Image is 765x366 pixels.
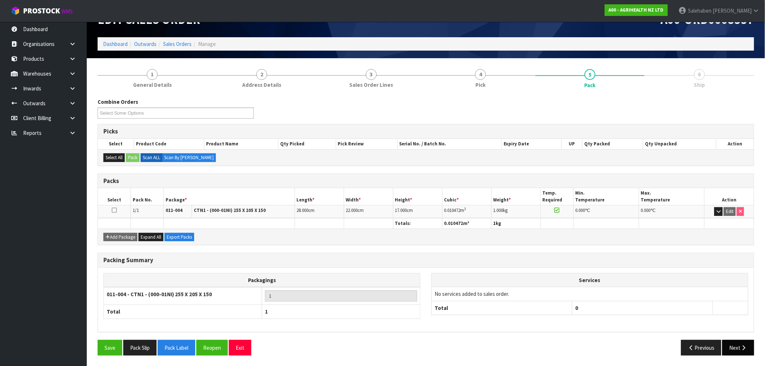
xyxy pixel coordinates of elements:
[138,233,163,242] button: Expand All
[643,139,717,149] th: Qty Unpacked
[717,139,754,149] th: Action
[442,205,491,218] td: m
[103,128,748,135] h3: Picks
[344,188,393,205] th: Width
[432,287,748,301] td: No services added to sales order.
[573,188,639,205] th: Min. Temperature
[713,7,752,14] span: [PERSON_NAME]
[442,188,491,205] th: Cubic
[131,188,164,205] th: Pack No.
[98,139,134,149] th: Select
[103,233,137,242] button: Add Package
[133,207,139,213] span: 1/1
[639,188,704,205] th: Max. Temperature
[134,41,157,47] a: Outwards
[166,207,183,213] strong: 011-004
[162,153,216,162] label: Scan By [PERSON_NAME]
[163,41,192,47] a: Sales Orders
[576,207,585,213] span: 0.000
[694,69,705,80] span: 6
[103,178,748,184] h3: Packs
[164,233,194,242] button: Export Packs
[256,69,267,80] span: 2
[104,273,420,287] th: Packagings
[133,81,172,89] span: General Details
[158,340,195,356] button: Pack Label
[585,81,596,89] span: Pack
[123,340,157,356] button: Pack Slip
[126,153,140,162] button: Pack
[163,188,295,205] th: Package
[103,153,125,162] button: Select All
[295,188,344,205] th: Length
[573,205,639,218] td: ℃
[98,93,754,361] span: Pack
[349,81,393,89] span: Sales Order Lines
[147,69,158,80] span: 1
[346,207,358,213] span: 22.000
[278,139,336,149] th: Qty Picked
[605,4,668,16] a: A00 - AGRIHEALTH NZ LTD
[295,205,344,218] td: cm
[98,188,131,205] th: Select
[107,291,212,298] strong: 011-004 - CTN1 - (000-01NI) 255 X 205 X 150
[141,234,161,240] span: Expand All
[198,41,216,47] span: Manage
[465,207,466,211] sup: 3
[724,207,736,216] button: Edit
[242,81,281,89] span: Address Details
[265,308,268,315] span: 1
[104,305,262,319] th: Total
[23,6,60,16] span: ProStock
[639,205,704,218] td: ℃
[681,340,722,356] button: Previous
[196,340,228,356] button: Reopen
[103,41,128,47] a: Dashboard
[688,7,711,14] span: Salehaben
[393,188,442,205] th: Height
[444,207,461,213] span: 0.010472
[491,188,540,205] th: Weight
[98,98,138,106] label: Combine Orders
[493,220,496,226] span: 1
[336,139,397,149] th: Pick Review
[582,139,643,149] th: Qty Packed
[11,6,20,15] img: cube-alt.png
[705,188,754,205] th: Action
[432,301,572,315] th: Total
[442,218,491,229] th: m³
[395,207,407,213] span: 17.000
[475,69,486,80] span: 4
[134,139,204,149] th: Product Code
[694,81,705,89] span: Ship
[229,340,251,356] button: Exit
[141,153,162,162] label: Scan ALL
[502,139,562,149] th: Expiry Date
[103,257,748,264] h3: Packing Summary
[393,218,442,229] th: Totals:
[432,273,748,287] th: Services
[297,207,309,213] span: 28.000
[609,7,664,13] strong: A00 - AGRIHEALTH NZ LTD
[444,220,463,226] span: 0.010472
[366,69,377,80] span: 3
[562,139,582,149] th: UP
[493,207,503,213] span: 1.000
[98,340,122,356] button: Save
[575,305,578,311] span: 0
[393,205,442,218] td: cm
[194,207,266,213] strong: CTN1 - (000-01NI) 255 X 205 X 150
[491,205,540,218] td: kg
[491,218,540,229] th: kg
[397,139,502,149] th: Serial No. / Batch No.
[204,139,278,149] th: Product Name
[61,8,73,15] small: WMS
[475,81,486,89] span: Pick
[722,340,754,356] button: Next
[540,188,573,205] th: Temp. Required
[641,207,651,213] span: 0.000
[344,205,393,218] td: cm
[585,69,595,80] span: 5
